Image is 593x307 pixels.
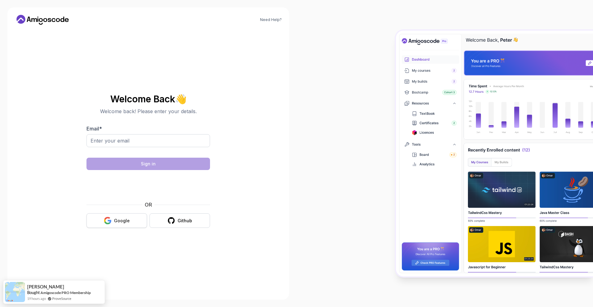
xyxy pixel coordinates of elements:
[86,213,147,228] button: Google
[149,213,210,228] button: Github
[102,174,195,197] iframe: Widget containing checkbox for hCaptcha security challenge
[86,108,210,115] p: Welcome back! Please enter your details.
[141,161,156,167] div: Sign in
[86,94,210,104] h2: Welcome Back
[27,290,40,295] span: Bought
[145,201,152,208] p: OR
[5,282,25,302] img: provesource social proof notification image
[86,126,102,132] label: Email *
[15,15,70,25] a: Home link
[52,296,71,301] a: ProveSource
[86,158,210,170] button: Sign in
[86,134,210,147] input: Enter your email
[396,31,593,276] img: Amigoscode Dashboard
[27,296,46,301] span: 19 hours ago
[178,218,192,224] div: Github
[260,17,282,22] a: Need Help?
[40,290,91,295] a: Amigoscode PRO Membership
[27,284,64,289] span: [PERSON_NAME]
[174,92,189,106] span: 👋
[114,218,130,224] div: Google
